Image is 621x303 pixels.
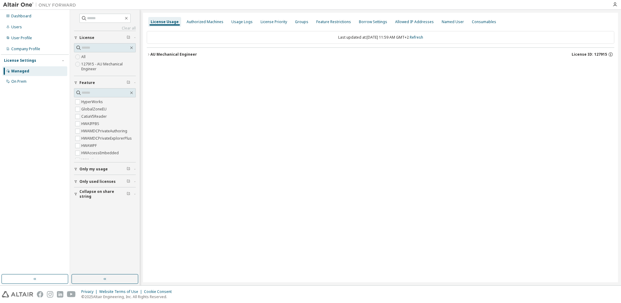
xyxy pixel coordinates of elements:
[147,31,614,44] div: Last updated at: [DATE] 11:59 AM GMT+2
[74,175,136,188] button: Only used licenses
[127,167,130,172] span: Clear filter
[144,289,175,294] div: Cookie Consent
[99,289,144,294] div: Website Terms of Use
[150,52,197,57] div: AU Mechanical Engineer
[81,135,133,142] label: HWAMDCPrivateExplorerPlus
[11,47,40,51] div: Company Profile
[127,192,130,197] span: Clear filter
[74,76,136,89] button: Feature
[147,48,614,61] button: AU Mechanical EngineerLicense ID: 127915
[81,113,108,120] label: CatiaV5Reader
[11,36,32,40] div: User Profile
[11,14,31,19] div: Dashboard
[11,79,26,84] div: On Prem
[4,58,36,63] div: License Settings
[187,19,223,24] div: Authorized Machines
[231,19,253,24] div: Usage Logs
[81,106,108,113] label: GlobalZoneEU
[81,294,175,299] p: © 2025 Altair Engineering, Inc. All Rights Reserved.
[81,142,98,149] label: HWAWPF
[74,187,136,201] button: Collapse on share string
[81,120,100,127] label: HWAIFPBS
[81,53,87,61] label: All
[47,291,53,298] img: instagram.svg
[81,149,120,157] label: HWAccessEmbedded
[81,157,102,164] label: HWActivate
[79,80,95,85] span: Feature
[3,2,79,8] img: Altair One
[442,19,464,24] div: Named User
[81,289,99,294] div: Privacy
[11,69,29,74] div: Managed
[410,35,423,40] a: Refresh
[472,19,496,24] div: Consumables
[81,127,128,135] label: HWAMDCPrivateAuthoring
[261,19,287,24] div: License Priority
[57,291,63,298] img: linkedin.svg
[79,35,94,40] span: License
[151,19,179,24] div: License Usage
[81,98,104,106] label: HyperWorks
[2,291,33,298] img: altair_logo.svg
[127,179,130,184] span: Clear filter
[37,291,43,298] img: facebook.svg
[395,19,434,24] div: Allowed IP Addresses
[316,19,351,24] div: Feature Restrictions
[572,52,607,57] span: License ID: 127915
[81,61,136,73] label: 127915 - AU Mechanical Engineer
[74,26,136,31] a: Clear all
[11,25,22,30] div: Users
[127,80,130,85] span: Clear filter
[74,31,136,44] button: License
[67,291,76,298] img: youtube.svg
[359,19,387,24] div: Borrow Settings
[79,189,127,199] span: Collapse on share string
[295,19,308,24] div: Groups
[74,162,136,176] button: Only my usage
[79,167,108,172] span: Only my usage
[79,179,116,184] span: Only used licenses
[127,35,130,40] span: Clear filter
